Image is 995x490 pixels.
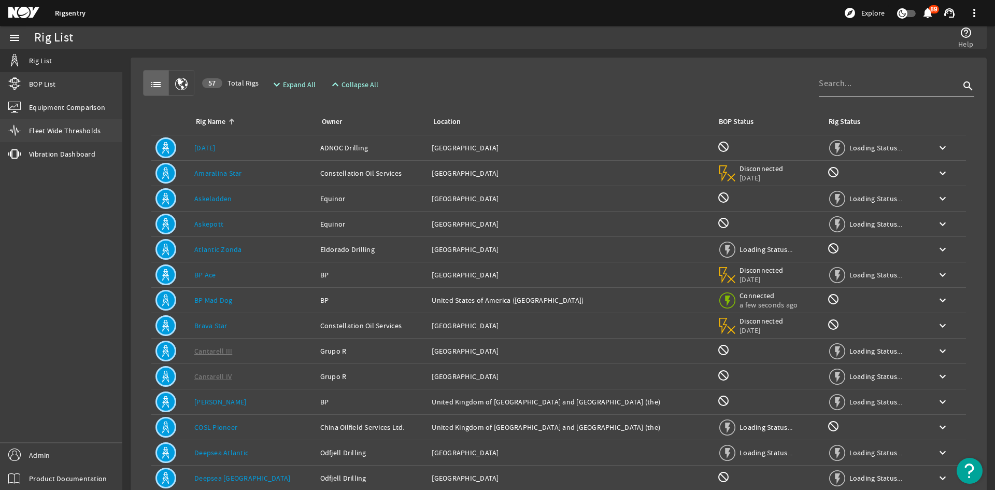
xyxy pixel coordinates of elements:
[960,26,972,39] mat-icon: help_outline
[320,168,424,178] div: Constellation Oil Services
[320,116,420,128] div: Owner
[432,320,709,331] div: [GEOGRAPHIC_DATA]
[827,242,840,255] mat-icon: Rig Monitoring not available for this rig
[849,448,902,457] span: Loading Status...
[936,142,949,154] mat-icon: keyboard_arrow_down
[432,244,709,255] div: [GEOGRAPHIC_DATA]
[194,169,242,178] a: Amaralina Star
[936,192,949,205] mat-icon: keyboard_arrow_down
[29,55,52,66] span: Rig List
[29,125,101,136] span: Fleet Wide Thresholds
[194,219,223,229] a: Askepott
[329,78,337,91] mat-icon: expand_less
[194,194,232,203] a: Askeladden
[936,167,949,179] mat-icon: keyboard_arrow_down
[432,473,709,483] div: [GEOGRAPHIC_DATA]
[29,149,95,159] span: Vibration Dashboard
[861,8,885,18] span: Explore
[849,372,902,381] span: Loading Status...
[936,319,949,332] mat-icon: keyboard_arrow_down
[740,275,784,284] span: [DATE]
[432,422,709,432] div: United Kingdom of [GEOGRAPHIC_DATA] and [GEOGRAPHIC_DATA] (the)
[320,422,424,432] div: China Oilfield Services Ltd.
[432,346,709,356] div: [GEOGRAPHIC_DATA]
[962,80,974,92] i: search
[202,78,222,88] div: 57
[740,423,792,432] span: Loading Status...
[194,321,228,330] a: Brava Star
[320,244,424,255] div: Eldorado Drilling
[202,78,259,88] span: Total Rigs
[717,191,730,204] mat-icon: BOP Monitoring not available for this rig
[849,270,902,279] span: Loading Status...
[827,318,840,331] mat-icon: Rig Monitoring not available for this rig
[740,316,784,326] span: Disconnected
[936,269,949,281] mat-icon: keyboard_arrow_down
[432,371,709,382] div: [GEOGRAPHIC_DATA]
[819,77,960,90] input: Search...
[194,397,246,407] a: [PERSON_NAME]
[29,450,50,460] span: Admin
[957,458,983,484] button: Open Resource Center
[922,8,933,19] button: 89
[194,245,242,254] a: Atlantic Zonda
[29,102,105,113] span: Equipment Comparison
[827,293,840,305] mat-icon: Rig Monitoring not available for this rig
[194,296,233,305] a: BP Mad Dog
[34,33,73,43] div: Rig List
[320,320,424,331] div: Constellation Oil Services
[936,396,949,408] mat-icon: keyboard_arrow_down
[194,346,232,356] a: Cantarell III
[717,141,730,153] mat-icon: BOP Monitoring not available for this rig
[958,39,973,49] span: Help
[320,346,424,356] div: Grupo R
[936,243,949,256] mat-icon: keyboard_arrow_down
[322,116,342,128] div: Owner
[194,372,232,381] a: Cantarell IV
[194,423,237,432] a: COSL Pioneer
[320,219,424,229] div: Equinor
[432,295,709,305] div: United States of America ([GEOGRAPHIC_DATA])
[740,300,798,310] span: a few seconds ago
[320,371,424,382] div: Grupo R
[432,397,709,407] div: United Kingdom of [GEOGRAPHIC_DATA] and [GEOGRAPHIC_DATA] (the)
[194,473,290,483] a: Deepsea [GEOGRAPHIC_DATA]
[342,79,378,90] span: Collapse All
[433,116,461,128] div: Location
[840,5,889,21] button: Explore
[55,8,86,18] a: Rigsentry
[844,7,856,19] mat-icon: explore
[196,116,225,128] div: Rig Name
[29,79,55,89] span: BOP List
[194,116,308,128] div: Rig Name
[320,295,424,305] div: BP
[320,270,424,280] div: BP
[849,219,902,229] span: Loading Status...
[849,194,902,203] span: Loading Status...
[740,448,792,457] span: Loading Status...
[829,116,860,128] div: Rig Status
[849,143,902,152] span: Loading Status...
[740,245,792,254] span: Loading Status...
[827,166,840,178] mat-icon: Rig Monitoring not available for this rig
[936,370,949,383] mat-icon: keyboard_arrow_down
[320,193,424,204] div: Equinor
[849,397,902,407] span: Loading Status...
[962,1,987,25] button: more_vert
[266,75,320,94] button: Expand All
[740,265,784,275] span: Disconnected
[194,143,216,152] a: [DATE]
[432,193,709,204] div: [GEOGRAPHIC_DATA]
[432,447,709,458] div: [GEOGRAPHIC_DATA]
[849,473,902,483] span: Loading Status...
[921,7,934,19] mat-icon: notifications
[432,116,705,128] div: Location
[194,270,216,279] a: BP Ace
[849,346,902,356] span: Loading Status...
[943,7,956,19] mat-icon: support_agent
[320,473,424,483] div: Odfjell Drilling
[740,291,798,300] span: Connected
[717,369,730,382] mat-icon: BOP Monitoring not available for this rig
[432,270,709,280] div: [GEOGRAPHIC_DATA]
[283,79,316,90] span: Expand All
